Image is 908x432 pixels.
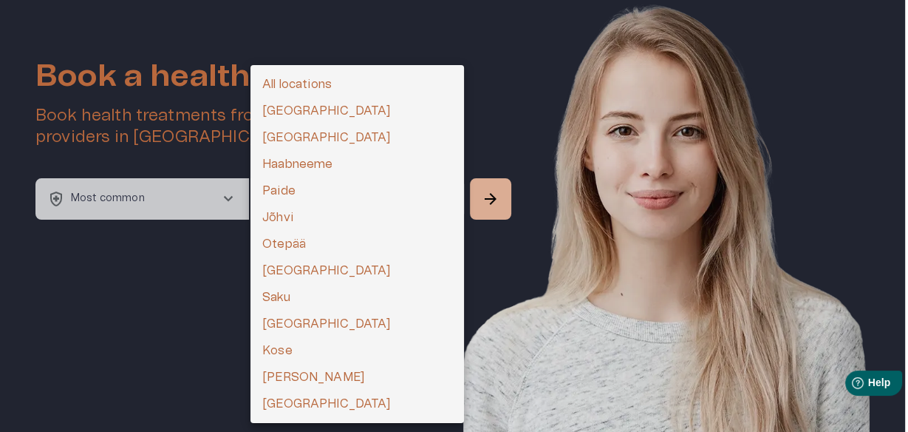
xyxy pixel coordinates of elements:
li: Haabneeme [250,151,464,178]
li: Saku [250,284,464,311]
li: [GEOGRAPHIC_DATA] [250,124,464,151]
li: Kose [250,337,464,364]
li: [GEOGRAPHIC_DATA] [250,257,464,284]
li: [PERSON_NAME] [250,364,464,391]
li: Otepää [250,231,464,257]
li: [GEOGRAPHIC_DATA] [250,98,464,124]
li: Jõhvi [250,204,464,231]
li: All locations [250,71,464,98]
li: [GEOGRAPHIC_DATA] [250,311,464,337]
li: [GEOGRAPHIC_DATA] [250,391,464,417]
iframe: Help widget launcher [793,365,908,406]
li: Paide [250,178,464,204]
